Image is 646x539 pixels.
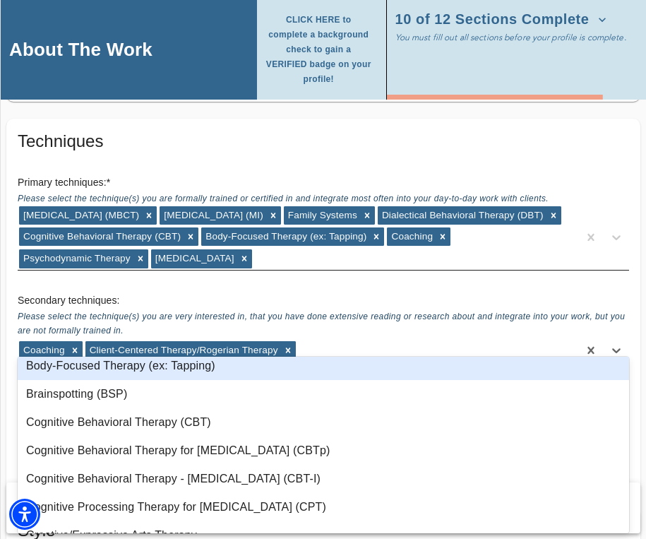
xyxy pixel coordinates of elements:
[395,13,606,27] span: 10 of 12 Sections Complete
[18,130,629,153] h5: Techniques
[19,227,183,246] div: Cognitive Behavioral Therapy (CBT)
[18,352,629,380] div: Body-Focused Therapy (ex: Tapping)
[18,194,549,206] span: Please select the technique(s) you are formally trained or certified in and integrate most often ...
[395,8,612,31] button: 10 of 12 Sections Complete
[85,341,280,360] div: Client-Centered Therapy/Rogerian Therapy
[19,249,133,268] div: Psychodynamic Therapy
[18,465,629,493] div: Cognitive Behavioral Therapy - [MEDICAL_DATA] (CBT-I)
[378,206,546,225] div: Dialectical Behavioral Therapy (DBT)
[9,38,152,61] h4: About The Work
[395,31,626,44] p: You must fill out all sections before your profile is complete.
[9,499,40,530] div: Accessibility Menu
[19,341,67,360] div: Coaching
[160,206,265,225] div: [MEDICAL_DATA] (MI)
[18,408,629,437] div: Cognitive Behavioral Therapy (CBT)
[18,175,629,191] h6: Primary techniques: *
[151,249,237,268] div: [MEDICAL_DATA]
[18,312,625,338] span: Please select the technique(s) you are very interested in, that you have done extensive reading o...
[265,8,378,91] button: CLICK HERE to complete a background check to gain a VERIFIED badge on your profile!
[265,13,372,87] span: CLICK HERE to complete a background check to gain a VERIFIED badge on your profile!
[18,293,629,309] h6: Secondary techniques:
[284,206,359,225] div: Family Systems
[387,227,435,246] div: Coaching
[201,227,369,246] div: Body-Focused Therapy (ex: Tapping)
[18,493,629,521] div: Cognitive Processing Therapy for [MEDICAL_DATA] (CPT)
[18,380,629,408] div: Brainspotting (BSP)
[18,437,629,465] div: Cognitive Behavioral Therapy for [MEDICAL_DATA] (CBTp)
[19,206,141,225] div: [MEDICAL_DATA] (MBCT)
